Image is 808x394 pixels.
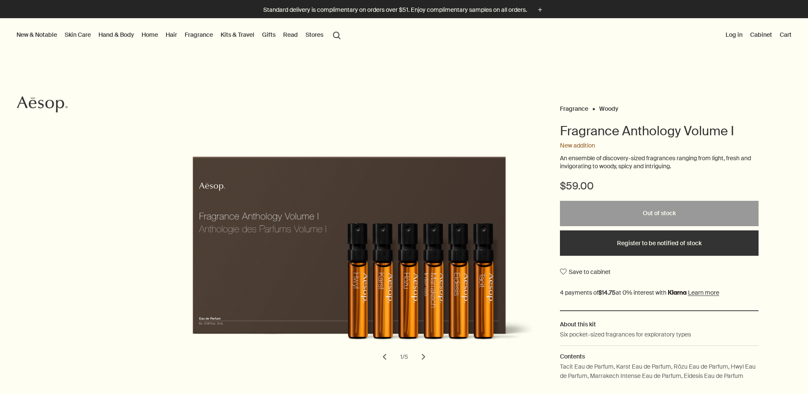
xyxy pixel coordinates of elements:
[260,29,277,40] a: Gifts
[17,96,68,113] svg: Aesop
[304,29,325,40] button: Stores
[778,29,793,40] button: Cart
[560,264,611,279] button: Save to cabinet
[15,29,59,40] button: New & Notable
[15,18,344,52] nav: primary
[560,330,691,339] p: Six pocket-sized fragrances for exploratory types
[560,123,759,140] h1: Fragrance Anthology Volume I
[263,5,545,15] button: Standard delivery is complimentary on orders over $51. Enjoy complimentary samples on all orders.
[560,201,759,226] button: Out of stock - $59.00
[724,29,744,40] button: Log in
[560,320,759,329] h2: About this kit
[219,29,256,40] a: Kits & Travel
[375,347,394,366] button: previous slide
[560,230,759,256] button: Register to be notified of stock
[67,129,538,366] div: Fragrance Anthology Volume I
[164,29,179,40] a: Hair
[560,362,759,381] p: Tacit Eau de Parfum, Karst Eau de Parfum, Rōzu Eau de Parfum, Hwyl Eau de Parfum, Marrakech Inten...
[414,347,433,366] button: next slide
[560,154,759,171] p: An ensemble of discovery-sized fragrances ranging from light, fresh and invigorating to woody, sp...
[748,29,774,40] a: Cabinet
[173,129,545,355] img: Back of Fragrance Anthology gift box
[263,5,527,14] p: Standard delivery is complimentary on orders over $51. Enjoy complimentary samples on all orders.
[183,29,215,40] a: Fragrance
[724,18,793,52] nav: supplementary
[63,29,93,40] a: Skin Care
[560,352,759,361] h2: Contents
[599,105,618,109] a: Woody
[560,105,588,109] a: Fragrance
[329,27,344,43] button: Open search
[97,29,136,40] a: Hand & Body
[15,94,70,117] a: Aesop
[140,29,160,40] a: Home
[560,179,594,193] span: $59.00
[281,29,300,40] a: Read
